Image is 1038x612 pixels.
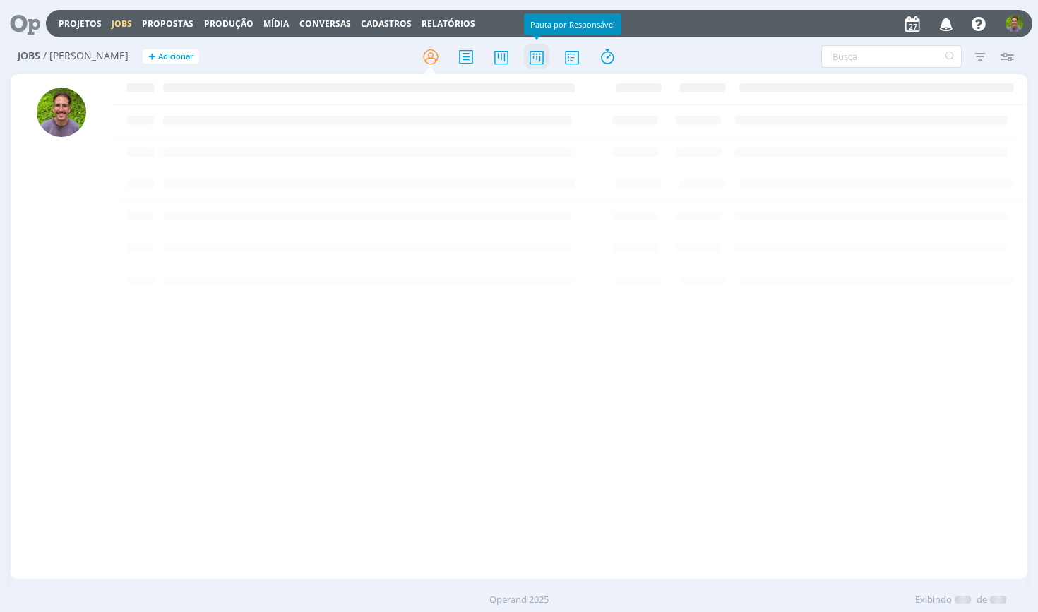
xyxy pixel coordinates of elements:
[263,18,289,30] a: Mídia
[138,18,198,30] button: Propostas
[112,18,132,30] a: Jobs
[148,49,155,64] span: +
[37,88,86,137] img: T
[259,18,293,30] button: Mídia
[977,593,987,607] span: de
[143,49,199,64] button: +Adicionar
[107,18,136,30] button: Jobs
[142,18,193,30] span: Propostas
[200,18,258,30] button: Produção
[422,18,475,30] a: Relatórios
[54,18,106,30] button: Projetos
[417,18,479,30] button: Relatórios
[357,18,416,30] button: Cadastros
[59,18,102,30] a: Projetos
[204,18,253,30] a: Produção
[1006,15,1023,32] img: T
[915,593,952,607] span: Exibindo
[524,13,621,35] div: Pauta por Responsável
[361,18,412,30] span: Cadastros
[158,52,193,61] span: Adicionar
[821,45,962,68] input: Busca
[18,50,40,62] span: Jobs
[295,18,355,30] button: Conversas
[1005,11,1024,36] button: T
[299,18,351,30] a: Conversas
[43,50,129,62] span: / [PERSON_NAME]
